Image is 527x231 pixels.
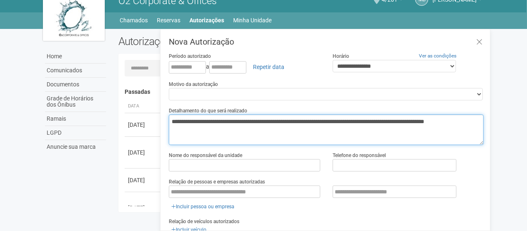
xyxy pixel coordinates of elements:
[120,14,148,26] a: Chamados
[169,202,237,211] a: Incluir pessoa ou empresa
[169,107,247,114] label: Detalhamento do que será realizado
[190,14,225,26] a: Autorizações
[45,140,106,154] a: Anuncie sua marca
[234,14,272,26] a: Minha Unidade
[45,50,106,64] a: Home
[333,52,349,60] label: Horário
[169,218,239,225] label: Relação de veículos autorizados
[169,81,218,88] label: Motivo da autorização
[45,64,106,78] a: Comunicados
[169,52,211,60] label: Período autorizado
[169,60,320,74] div: a
[128,176,158,184] div: [DATE]
[125,100,162,113] th: Data
[169,152,242,159] label: Nome do responsável da unidade
[128,204,158,212] div: [DATE]
[248,60,290,74] a: Repetir data
[125,89,478,95] h4: Passadas
[128,121,158,129] div: [DATE]
[45,112,106,126] a: Ramais
[157,14,181,26] a: Reservas
[118,35,295,48] h2: Autorizações
[169,38,484,46] h3: Nova Autorização
[128,148,158,157] div: [DATE]
[45,126,106,140] a: LGPD
[45,92,106,112] a: Grade de Horários dos Ônibus
[169,178,265,186] label: Relação de pessoas e empresas autorizadas
[419,53,456,59] a: Ver as condições
[333,152,386,159] label: Telefone do responsável
[45,78,106,92] a: Documentos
